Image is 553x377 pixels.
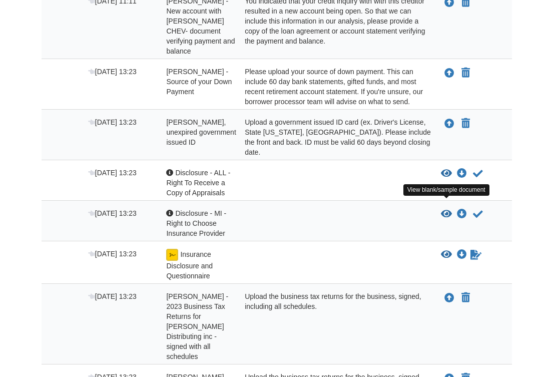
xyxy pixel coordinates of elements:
[469,249,482,261] a: Sign Form
[441,209,452,219] button: View Disclosure - MI - Right to Choose Insurance Provider
[441,169,452,179] button: View Disclosure - ALL - Right To Receive a Copy of Appraisals
[166,250,213,280] span: Insurance Disclosure and Questionnaire
[460,118,471,130] button: Declare Christopher Anderson - Valid, unexpired government issued ID not applicable
[460,292,471,304] button: Declare Joseph Hindenach - 2023 Business Tax Returns for VanRees Distributing inc - signed with a...
[88,68,137,76] span: [DATE] 13:23
[443,291,455,304] button: Upload Joseph Hindenach - 2023 Business Tax Returns for VanRees Distributing inc - signed with al...
[457,170,467,178] a: Download Disclosure - ALL - Right To Receive a Copy of Appraisals
[88,118,137,126] span: [DATE] 13:23
[472,168,484,180] button: Acknowledge receipt of document
[88,209,137,217] span: [DATE] 13:23
[166,209,226,237] span: Disclosure - MI - Right to Choose Insurance Provider
[457,210,467,218] a: Download Disclosure - MI - Right to Choose Insurance Provider
[237,117,433,157] div: Upload a government issued ID card (ex. Driver's License, State [US_STATE], [GEOGRAPHIC_DATA]). P...
[88,169,137,177] span: [DATE] 13:23
[166,169,230,197] span: Disclosure - ALL - Right To Receive a Copy of Appraisals
[457,251,467,259] a: Download Insurance Disclosure and Questionnaire
[443,117,455,130] button: Upload Christopher Anderson - Valid, unexpired government issued ID
[443,67,455,80] button: Upload Christopher Anderson - Source of your Down Payment
[460,67,471,79] button: Declare Christopher Anderson - Source of your Down Payment not applicable
[441,250,452,260] button: View Insurance Disclosure and Questionnaire
[237,291,433,361] div: Upload the business tax returns for the business, signed, including all schedules.
[166,68,232,96] span: [PERSON_NAME] - Source of your Down Payment
[88,250,137,258] span: [DATE] 13:23
[166,292,228,360] span: [PERSON_NAME] - 2023 Business Tax Returns for [PERSON_NAME] Distributing inc - signed with all sc...
[166,118,236,146] span: [PERSON_NAME], unexpired government issued ID
[88,292,137,300] span: [DATE] 13:23
[403,184,489,196] div: View blank/sample document
[166,249,178,261] img: Ready for you to esign
[472,208,484,220] button: Acknowledge receipt of document
[237,67,433,107] div: Please upload your source of down payment. This can include 60 day bank statements, gifted funds,...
